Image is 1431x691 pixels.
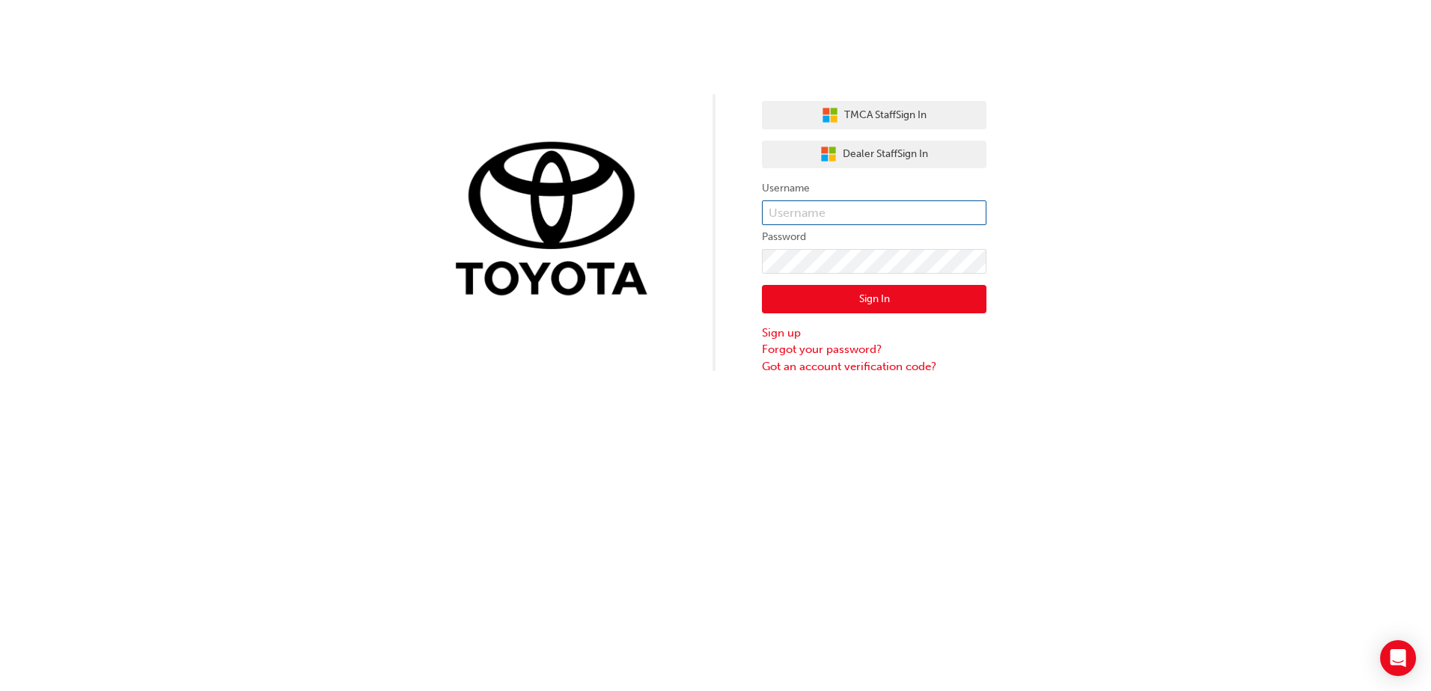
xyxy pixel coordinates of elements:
button: Sign In [762,285,986,313]
input: Username [762,200,986,226]
span: Dealer Staff Sign In [843,146,928,163]
label: Password [762,228,986,246]
img: Trak [445,138,669,304]
div: Open Intercom Messenger [1380,640,1416,676]
span: TMCA Staff Sign In [844,107,927,124]
a: Got an account verification code? [762,358,986,375]
label: Username [762,179,986,197]
button: Dealer StaffSign In [762,141,986,169]
button: TMCA StaffSign In [762,101,986,129]
a: Sign up [762,325,986,342]
a: Forgot your password? [762,341,986,358]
